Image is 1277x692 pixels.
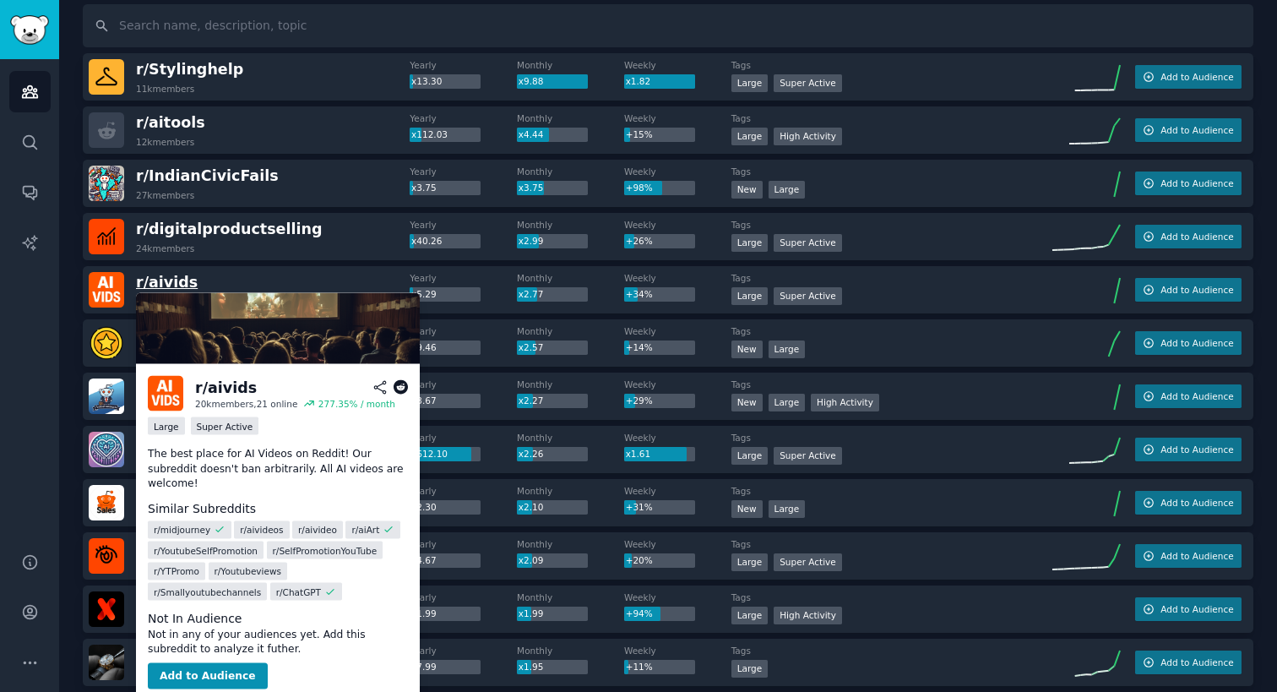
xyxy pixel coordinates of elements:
dt: Weekly [624,538,731,550]
button: Add to Audience [1135,438,1242,461]
button: Add to Audience [1135,491,1242,515]
dt: Yearly [410,485,517,497]
img: kuololit [89,645,124,680]
div: 11k members [136,83,194,95]
span: r/ aivids [136,274,198,291]
span: Add to Audience [1160,71,1233,83]
div: Large [731,128,769,145]
div: Super Active [774,234,842,252]
span: Add to Audience [1160,124,1233,136]
div: Large [731,660,769,678]
dt: Yearly [410,112,517,124]
span: r/ aivideo [298,524,337,536]
dt: Monthly [517,272,624,284]
dt: Weekly [624,645,731,657]
div: Super Active [774,553,842,571]
button: Add to Audience [1135,65,1242,89]
div: New [731,181,763,199]
span: x1.95 [519,662,544,672]
span: x612.10 [411,449,448,459]
dt: Monthly [517,538,624,550]
span: x2.10 [519,502,544,512]
div: 20k members, 21 online [195,398,297,410]
span: x1.99 [519,608,544,618]
span: Add to Audience [1160,177,1233,189]
img: IndianCivicFails [89,166,124,201]
button: Add to Audience [1135,651,1242,674]
button: Add to Audience [1135,278,1242,302]
dt: Yearly [410,59,517,71]
dt: Monthly [517,591,624,603]
dt: Yearly [410,645,517,657]
div: High Activity [774,128,842,145]
span: r/ SelfPromotionYouTube [273,544,378,556]
div: 27k members [136,189,194,201]
dt: Weekly [624,325,731,337]
dt: Yearly [410,538,517,550]
span: r/ digitalproductselling [136,221,322,237]
dt: Weekly [624,432,731,444]
span: +26% [626,236,653,246]
div: Super Active [774,447,842,465]
img: digitalproductselling [89,219,124,254]
span: r/ Youtubeviews [215,565,282,577]
dt: Monthly [517,379,624,390]
dt: Tags [731,591,1052,603]
span: x2.57 [519,342,544,352]
span: r/ IndianCivicFails [136,167,279,184]
dt: Monthly [517,432,624,444]
span: x3.75 [519,183,544,193]
dt: Monthly [517,112,624,124]
div: High Activity [774,607,842,624]
div: Large [148,417,185,435]
dt: Weekly [624,591,731,603]
span: x2.26 [519,449,544,459]
span: x112.03 [411,129,448,139]
div: 12k members [136,136,194,148]
dt: Yearly [410,432,517,444]
div: Super Active [774,287,842,305]
span: x7.99 [411,662,437,672]
span: Add to Audience [1160,657,1233,668]
dt: Weekly [624,379,731,390]
span: +20% [626,555,653,565]
button: Add to Audience [1135,331,1242,355]
span: x1.61 [626,449,651,459]
dt: Tags [731,166,1052,177]
span: x2.27 [519,395,544,406]
span: +29% [626,395,653,406]
div: Large [769,181,806,199]
dd: Not in any of your audiences yet. Add this subreddit to analyze it futher. [148,627,408,657]
span: x5.29 [411,289,437,299]
img: GummySearch logo [10,15,49,45]
span: x2.99 [519,236,544,246]
span: x2.09 [519,555,544,565]
span: x3.75 [411,183,437,193]
dt: Tags [731,59,1052,71]
dt: Tags [731,538,1052,550]
div: Large [769,500,806,518]
span: r/ aiArt [351,524,379,536]
span: +98% [626,183,653,193]
input: Search name, description, topic [83,4,1253,47]
button: Add to Audience [1135,225,1242,248]
dt: Tags [731,485,1052,497]
span: r/ ChatGPT [276,586,321,597]
button: Add to Audience [1135,384,1242,408]
button: Add to Audience [1135,118,1242,142]
img: ForHireFreelancers [89,379,124,414]
div: Large [769,341,806,358]
span: x13.30 [411,76,442,86]
span: Add to Audience [1160,550,1233,562]
img: Sales_Professionals [89,485,124,520]
dt: Yearly [410,166,517,177]
div: Super Active [191,417,259,435]
dt: Tags [731,379,1052,390]
span: Add to Audience [1160,603,1233,615]
dt: Yearly [410,219,517,231]
button: Add to Audience [1135,544,1242,568]
span: Add to Audience [1160,284,1233,296]
span: x9.46 [411,342,437,352]
img: aivids [148,376,183,411]
dt: Weekly [624,272,731,284]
